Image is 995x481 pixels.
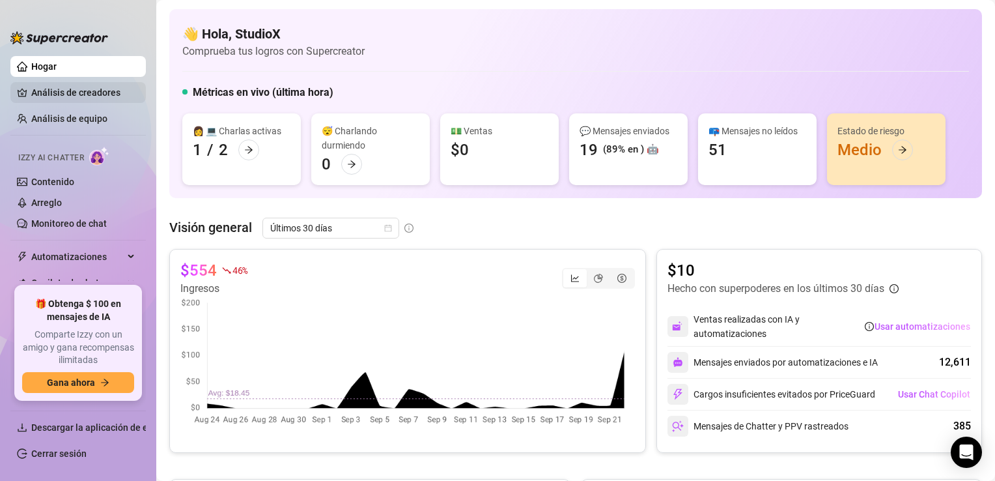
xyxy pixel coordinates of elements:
[47,377,95,388] span: Gana ahora
[22,372,134,393] button: Gana ahoraflecha derecha
[708,124,806,138] div: 📪 Mensajes no leídos
[18,152,84,164] span: Izzy AI Chatter
[270,218,391,238] span: Last 30 days
[31,272,124,293] span: Copiloto de chat
[603,142,659,158] div: (89% en ) 🤖
[10,31,108,44] img: logo-BBDzfeDw.svg
[89,147,109,166] img: Charla de IA
[244,145,253,154] span: flecha derecha
[180,281,247,297] article: Ingresos
[580,139,598,160] div: 19
[232,264,247,276] span: 46 %
[17,252,27,262] span: rayo
[837,124,935,138] div: Estado de riesgo
[865,322,874,331] span: Círculo de información
[322,124,419,153] div: 😴 Charlando durmiendo
[193,124,290,138] div: 👩 💻 Charlas activas
[31,422,182,433] span: Descargar la aplicación de escritorio
[404,224,413,233] span: Círculo de información
[875,321,970,332] span: Usar automatizaciones
[222,266,231,275] span: caer
[17,278,25,287] img: Copiloto de chat
[694,387,875,401] font: Cargos insuficientes evitados por PriceGuard
[219,139,228,160] div: 2
[451,124,548,138] div: 💵 Ventas
[570,274,580,283] span: gráfico de líneas
[169,218,252,237] article: Visión general
[17,422,27,433] span: descargar
[939,355,971,370] div: 12,611
[322,154,331,175] div: 0
[31,246,124,267] span: Automatizaciones
[31,218,107,229] a: Monitoreo de chat
[890,284,899,293] span: Círculo de información
[22,328,134,367] span: Comparte Izzy con un amigo y gana recompensas ilimitadas
[31,113,107,124] a: Análisis de equipo
[31,197,62,208] a: Arreglo
[667,260,899,281] article: $10
[182,43,365,59] article: Comprueba tus logros con Supercreator
[193,139,202,160] div: 1
[951,437,982,468] div: Abra Intercom Messenger
[100,378,109,387] span: flecha derecha
[384,224,392,232] span: calendario
[451,139,469,160] div: $0
[708,139,727,160] div: 51
[673,357,683,368] img: svg%3e
[594,274,603,283] span: gráfico circular
[898,389,970,400] span: Usar Chat Copilot
[672,321,684,332] img: svg%3e
[672,388,684,400] img: svg%3e
[617,274,626,283] span: círculo-dólar
[31,82,135,103] a: Análisis de creadores
[874,316,971,337] button: Usar automatizaciones
[31,61,57,72] a: Hogar
[180,260,217,281] article: $554
[562,268,635,289] div: Control segmentado
[22,298,134,323] span: 🎁 Obtenga $ 100 en mensajes de IA
[580,124,677,138] div: 💬 Mensajes enviados
[694,355,878,370] font: Mensajes enviados por automatizaciones e IA
[694,419,848,433] font: Mensajes de Chatter y PPV rastreados
[672,420,684,432] img: svg%3e
[694,312,862,341] font: Ventas realizadas con IA y automatizaciones
[193,85,333,100] h5: Métricas en vivo (última hora)
[347,160,356,169] span: flecha derecha
[897,384,971,405] button: Usar Chat Copilot
[31,448,87,459] a: Cerrar sesión
[898,145,907,154] span: flecha derecha
[182,25,365,43] h4: 👋 Hola, StudioX
[953,418,971,434] div: 385
[31,177,74,187] a: Contenido
[667,281,884,297] article: Hecho con superpoderes en los últimos 30 días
